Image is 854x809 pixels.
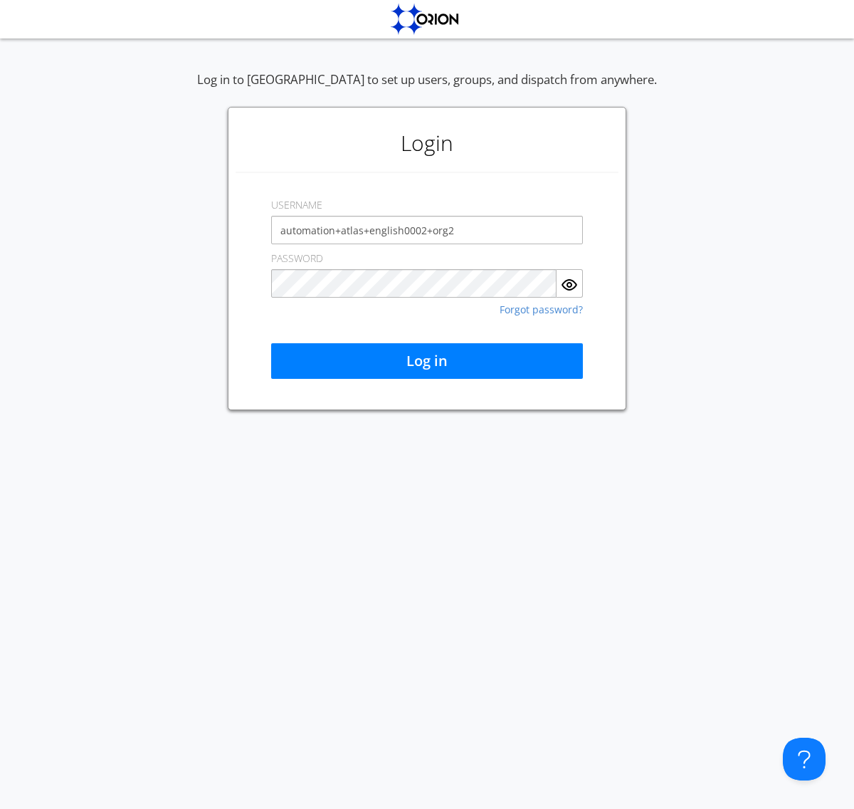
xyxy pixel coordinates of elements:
[271,269,557,298] input: Password
[271,198,322,212] label: USERNAME
[271,251,323,266] label: PASSWORD
[197,71,657,107] div: Log in to [GEOGRAPHIC_DATA] to set up users, groups, and dispatch from anywhere.
[557,269,583,298] button: Show Password
[561,276,578,293] img: eye.svg
[271,343,583,379] button: Log in
[500,305,583,315] a: Forgot password?
[783,738,826,781] iframe: Toggle Customer Support
[236,115,618,172] h1: Login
